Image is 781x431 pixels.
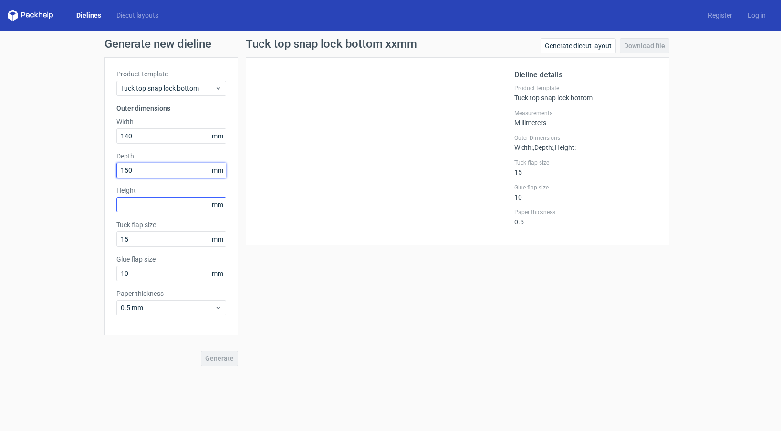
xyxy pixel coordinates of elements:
[116,254,226,264] label: Glue flap size
[533,144,553,151] span: , Depth :
[109,11,166,20] a: Diecut layouts
[116,104,226,113] h3: Outer dimensions
[209,129,226,143] span: mm
[514,109,657,117] label: Measurements
[116,151,226,161] label: Depth
[541,38,616,53] a: Generate diecut layout
[209,232,226,246] span: mm
[514,209,657,226] div: 0.5
[116,69,226,79] label: Product template
[121,84,215,93] span: Tuck top snap lock bottom
[209,198,226,212] span: mm
[116,117,226,126] label: Width
[514,84,657,92] label: Product template
[514,184,657,191] label: Glue flap size
[209,266,226,281] span: mm
[514,209,657,216] label: Paper thickness
[514,184,657,201] div: 10
[514,159,657,176] div: 15
[209,163,226,178] span: mm
[514,159,657,167] label: Tuck flap size
[514,84,657,102] div: Tuck top snap lock bottom
[116,289,226,298] label: Paper thickness
[514,69,657,81] h2: Dieline details
[740,11,773,20] a: Log in
[116,186,226,195] label: Height
[553,144,576,151] span: , Height :
[69,11,109,20] a: Dielines
[514,109,657,126] div: Millimeters
[121,303,215,313] span: 0.5 mm
[514,144,533,151] span: Width :
[104,38,677,50] h1: Generate new dieline
[700,11,740,20] a: Register
[514,134,657,142] label: Outer Dimensions
[246,38,417,50] h1: Tuck top snap lock bottom xxmm
[116,220,226,230] label: Tuck flap size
